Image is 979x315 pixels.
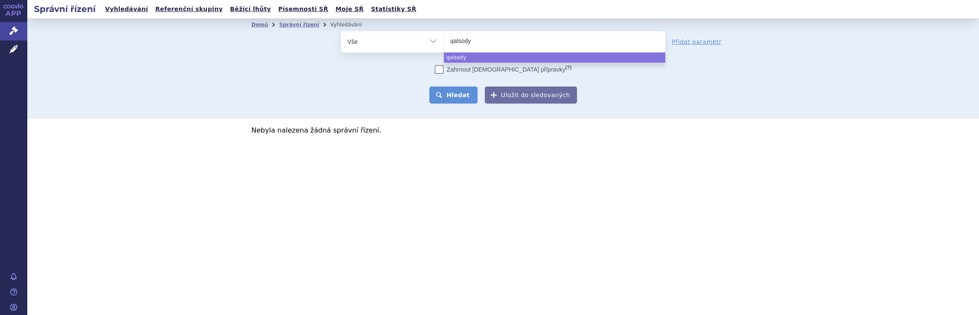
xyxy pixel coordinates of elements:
[276,3,331,15] a: Písemnosti SŘ
[368,3,419,15] a: Statistiky SŘ
[251,22,268,28] a: Domů
[672,38,722,46] a: Přidat parametr
[27,3,102,15] h2: Správní řízení
[429,87,478,104] button: Hledat
[333,3,366,15] a: Moje SŘ
[251,127,755,134] p: Nebyla nalezena žádná správní řízení.
[565,65,571,70] abbr: (?)
[227,3,274,15] a: Běžící lhůty
[330,18,373,31] li: Vyhledávání
[444,52,665,63] li: qalsody
[435,65,571,74] label: Zahrnout [DEMOGRAPHIC_DATA] přípravky
[279,22,319,28] a: Správní řízení
[102,3,151,15] a: Vyhledávání
[153,3,225,15] a: Referenční skupiny
[485,87,577,104] button: Uložit do sledovaných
